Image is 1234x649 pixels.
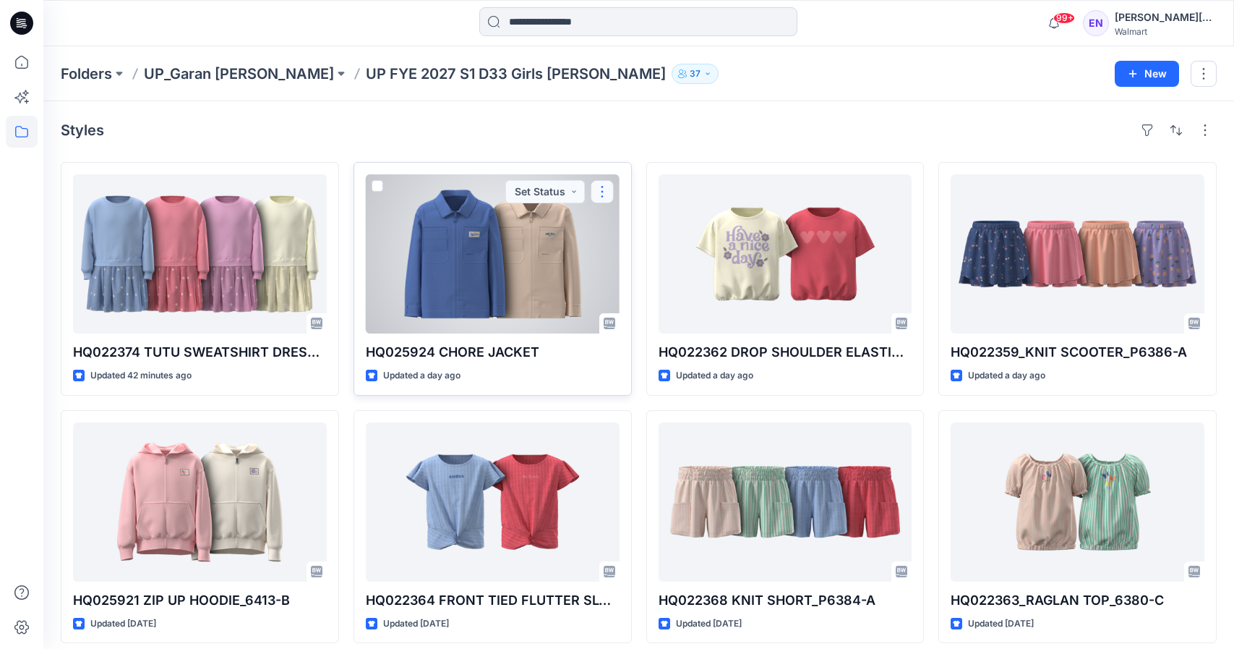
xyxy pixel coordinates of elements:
[659,342,912,362] p: HQ022362 DROP SHOULDER ELASTICATED BTM_6378-A
[951,342,1204,362] p: HQ022359_KNIT SCOOTER_P6386-A
[383,368,460,383] p: Updated a day ago
[1053,12,1075,24] span: 99+
[676,368,753,383] p: Updated a day ago
[366,174,620,334] a: HQ025924 CHORE JACKET
[1115,61,1179,87] button: New
[659,174,912,334] a: HQ022362 DROP SHOULDER ELASTICATED BTM_6378-A
[73,174,327,334] a: HQ022374 TUTU SWEATSHIRT DRESS 6364-A
[659,590,912,611] p: HQ022368 KNIT SHORT_P6384-A
[1115,9,1216,26] div: [PERSON_NAME][DATE]
[73,423,327,582] a: HQ025921 ZIP UP HOODIE_6413-B
[61,64,112,84] a: Folders
[366,423,620,582] a: HQ022364 FRONT TIED FLUTTER SLV TEEP_6394-B
[61,122,104,139] h4: Styles
[690,66,700,82] p: 37
[968,368,1045,383] p: Updated a day ago
[383,616,449,632] p: Updated [DATE]
[144,64,334,84] a: UP_Garan [PERSON_NAME]
[1115,26,1216,37] div: Walmart
[951,423,1204,582] a: HQ022363_RAGLAN TOP_6380-C
[366,64,666,84] p: UP FYE 2027 S1 D33 Girls [PERSON_NAME]
[73,590,327,611] p: HQ025921 ZIP UP HOODIE_6413-B
[366,342,620,362] p: HQ025924 CHORE JACKET
[90,616,156,632] p: Updated [DATE]
[968,616,1034,632] p: Updated [DATE]
[676,616,742,632] p: Updated [DATE]
[659,423,912,582] a: HQ022368 KNIT SHORT_P6384-A
[73,342,327,362] p: HQ022374 TUTU SWEATSHIRT DRESS 6364-A
[951,174,1204,334] a: HQ022359_KNIT SCOOTER_P6386-A
[672,64,719,84] button: 37
[90,368,192,383] p: Updated 42 minutes ago
[1083,10,1109,36] div: EN
[366,590,620,611] p: HQ022364 FRONT TIED FLUTTER SLV TEEP_6394-B
[951,590,1204,611] p: HQ022363_RAGLAN TOP_6380-C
